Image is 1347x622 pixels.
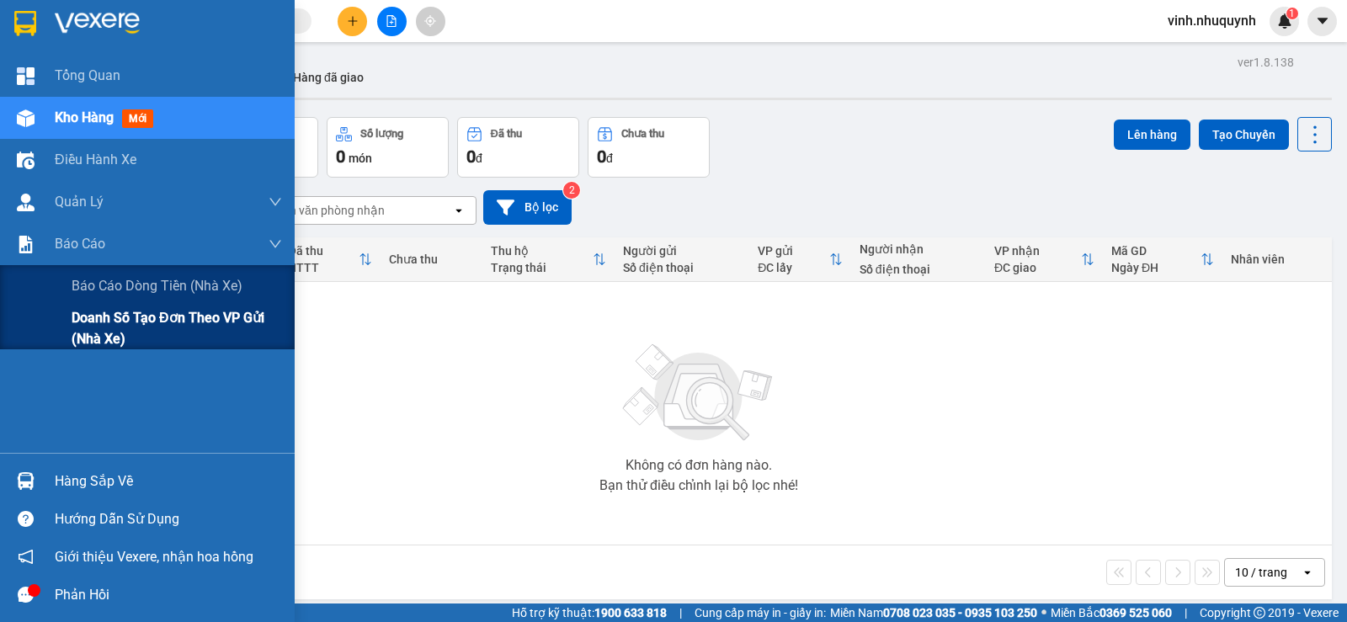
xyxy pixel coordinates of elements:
div: Người gửi [623,244,741,258]
div: Đã thu [491,128,522,140]
span: Báo cáo dòng tiền (nhà xe) [72,275,242,296]
button: Tạo Chuyến [1199,120,1289,150]
div: Số điện thoại [623,261,741,274]
img: warehouse-icon [17,194,35,211]
span: Miền Bắc [1051,603,1172,622]
div: HTTT [288,261,359,274]
span: plus [347,15,359,27]
div: ver 1.8.138 [1238,53,1294,72]
img: logo-vxr [14,11,36,36]
strong: 1900 633 818 [594,606,667,619]
button: file-add [377,7,407,36]
span: mới [122,109,153,128]
div: Phản hồi [55,582,282,608]
img: warehouse-icon [17,472,35,490]
div: Đã thu [288,244,359,258]
div: Không có đơn hàng nào. [626,459,772,472]
span: Doanh số tạo đơn theo VP gửi (nhà xe) [72,307,282,349]
div: Mã GD [1111,244,1201,258]
div: Chọn văn phòng nhận [269,202,385,219]
span: down [269,195,282,209]
img: svg+xml;base64,PHN2ZyBjbGFzcz0ibGlzdC1wbHVnX19zdmciIHhtbG5zPSJodHRwOi8vd3d3LnczLm9yZy8yMDAwL3N2Zy... [615,334,783,452]
span: Giới thiệu Vexere, nhận hoa hồng [55,546,253,567]
div: Nhân viên [1231,253,1323,266]
sup: 1 [1286,8,1298,19]
span: notification [18,549,34,565]
div: Hàng sắp về [55,469,282,494]
img: solution-icon [17,236,35,253]
th: Toggle SortBy [749,237,850,282]
button: Bộ lọc [483,190,572,225]
sup: 2 [563,182,580,199]
div: 10 / trang [1235,564,1287,581]
div: Người nhận [860,242,977,256]
span: question-circle [18,511,34,527]
button: Lên hàng [1114,120,1190,150]
svg: open [1301,566,1314,579]
div: ĐC lấy [758,261,828,274]
span: 0 [466,146,476,167]
div: ĐC giao [994,261,1081,274]
div: Số lượng [360,128,403,140]
div: Số điện thoại [860,263,977,276]
span: Hỗ trợ kỹ thuật: [512,603,667,622]
img: dashboard-icon [17,67,35,85]
span: 1 [1289,8,1295,19]
button: plus [338,7,367,36]
button: Đã thu0đ [457,117,579,178]
div: Ngày ĐH [1111,261,1201,274]
span: Báo cáo [55,233,105,254]
div: Hướng dẫn sử dụng [55,507,282,532]
span: 0 [336,146,345,167]
img: warehouse-icon [17,152,35,169]
span: aim [424,15,436,27]
th: Toggle SortBy [280,237,381,282]
span: | [1185,603,1187,622]
div: Trạng thái [491,261,593,274]
span: Miền Nam [830,603,1037,622]
span: Kho hàng [55,109,114,125]
span: món [349,152,372,165]
span: caret-down [1315,13,1330,29]
th: Toggle SortBy [986,237,1103,282]
button: Chưa thu0đ [588,117,710,178]
button: caret-down [1307,7,1337,36]
span: đ [606,152,613,165]
span: Tổng Quan [55,65,120,86]
span: Cung cấp máy in - giấy in: [695,603,826,622]
div: VP gửi [758,244,828,258]
span: | [679,603,682,622]
div: Bạn thử điều chỉnh lại bộ lọc nhé! [599,479,798,492]
span: message [18,587,34,603]
span: file-add [386,15,397,27]
span: Quản Lý [55,191,104,212]
span: Điều hành xe [55,149,136,170]
span: vinh.nhuquynh [1154,10,1270,31]
img: icon-new-feature [1277,13,1292,29]
button: Hàng đã giao [280,57,377,98]
div: Thu hộ [491,244,593,258]
svg: open [452,204,466,217]
span: 0 [597,146,606,167]
div: Chưa thu [621,128,664,140]
button: aim [416,7,445,36]
span: ⚪️ [1041,609,1046,616]
span: copyright [1254,607,1265,619]
strong: 0708 023 035 - 0935 103 250 [883,606,1037,619]
button: Số lượng0món [327,117,449,178]
th: Toggle SortBy [482,237,615,282]
th: Toggle SortBy [1103,237,1222,282]
div: Chưa thu [389,253,473,266]
strong: 0369 525 060 [1099,606,1172,619]
span: down [269,237,282,251]
div: VP nhận [994,244,1081,258]
span: đ [476,152,482,165]
img: warehouse-icon [17,109,35,127]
